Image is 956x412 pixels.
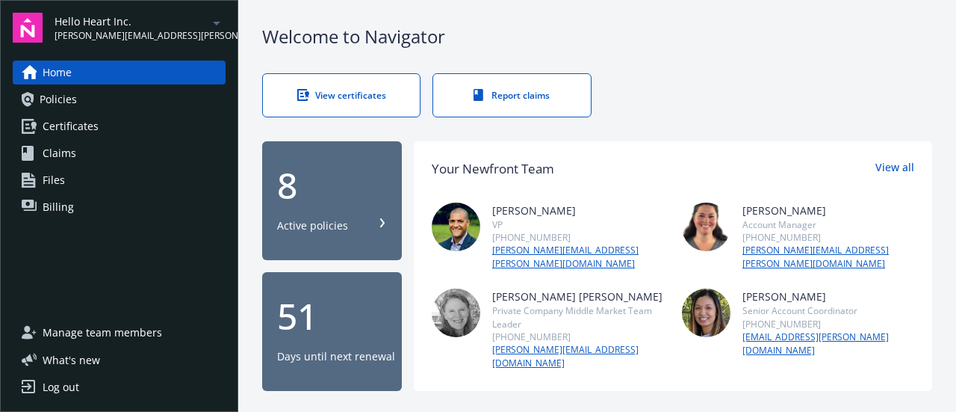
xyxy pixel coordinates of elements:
a: Policies [13,87,226,111]
span: Files [43,168,65,192]
div: Days until next renewal [277,349,395,364]
div: [PERSON_NAME] [PERSON_NAME] [492,289,664,304]
div: 8 [277,167,387,203]
div: VP [492,218,664,231]
div: [PERSON_NAME] [742,289,914,304]
a: [EMAIL_ADDRESS][PERSON_NAME][DOMAIN_NAME] [742,330,914,357]
a: [PERSON_NAME][EMAIL_ADDRESS][DOMAIN_NAME] [492,343,664,370]
a: Files [13,168,226,192]
span: Policies [40,87,77,111]
div: [PHONE_NUMBER] [742,231,914,244]
span: Home [43,61,72,84]
div: 51 [277,298,387,334]
a: Home [13,61,226,84]
img: photo [432,203,480,251]
span: Billing [43,195,74,219]
img: photo [682,203,730,251]
div: Account Manager [742,218,914,231]
div: [PERSON_NAME] [742,203,914,218]
div: Senior Account Coordinator [742,304,914,317]
span: Manage team members [43,321,162,345]
img: navigator-logo.svg [13,13,43,43]
div: Welcome to Navigator [262,24,932,49]
span: [PERSON_NAME][EMAIL_ADDRESS][PERSON_NAME][DOMAIN_NAME] [55,29,208,43]
button: What's new [13,352,124,368]
span: Claims [43,141,76,165]
a: Report claims [432,73,591,117]
button: 8Active policies [262,141,402,260]
a: Manage team members [13,321,226,345]
div: [PHONE_NUMBER] [492,330,664,343]
a: View certificates [262,73,420,117]
div: Report claims [463,89,560,102]
span: What ' s new [43,352,100,368]
a: Billing [13,195,226,219]
div: Active policies [277,218,348,233]
a: Claims [13,141,226,165]
a: [PERSON_NAME][EMAIL_ADDRESS][PERSON_NAME][DOMAIN_NAME] [742,244,914,271]
span: Hello Heart Inc. [55,13,208,29]
a: arrowDropDown [208,13,226,31]
img: photo [432,289,480,337]
a: Certificates [13,114,226,138]
button: Hello Heart Inc.[PERSON_NAME][EMAIL_ADDRESS][PERSON_NAME][DOMAIN_NAME]arrowDropDown [55,13,226,43]
div: [PERSON_NAME] [492,203,664,218]
button: 51Days until next renewal [262,272,402,391]
div: Your Newfront Team [432,159,554,179]
span: Certificates [43,114,99,138]
img: photo [682,289,730,337]
a: [PERSON_NAME][EMAIL_ADDRESS][PERSON_NAME][DOMAIN_NAME] [492,244,664,271]
div: [PHONE_NUMBER] [742,318,914,330]
div: Log out [43,375,79,399]
div: Private Company Middle Market Team Leader [492,304,664,330]
div: View certificates [293,89,390,102]
a: View all [875,159,914,179]
div: [PHONE_NUMBER] [492,231,664,244]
